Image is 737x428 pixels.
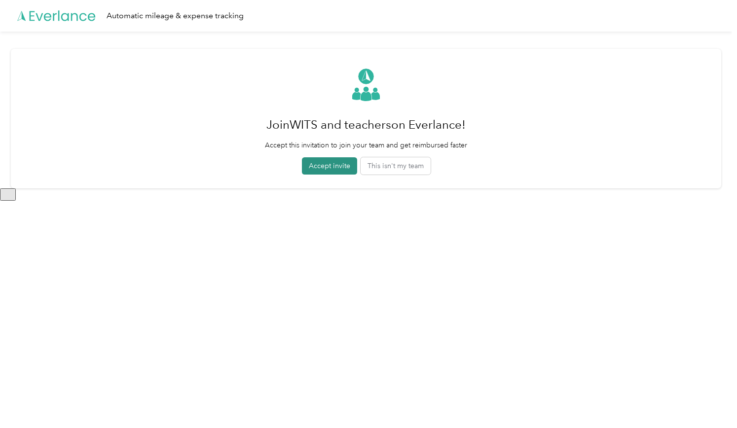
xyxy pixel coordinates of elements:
[265,140,467,150] p: Accept this invitation to join your team and get reimbursed faster
[361,157,431,175] button: This isn't my team
[107,10,244,22] div: Automatic mileage & expense tracking
[302,157,357,175] button: Accept invite
[265,113,467,137] h1: Join WITS and teachers on Everlance!
[682,373,737,428] iframe: Everlance-gr Chat Button Frame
